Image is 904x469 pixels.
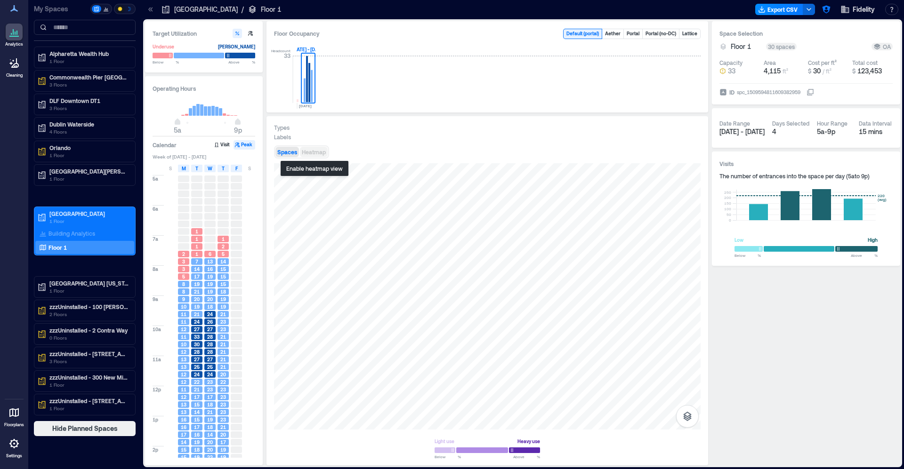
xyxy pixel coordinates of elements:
[194,311,200,318] span: 21
[207,341,213,348] span: 28
[302,149,326,155] span: Heatmap
[182,288,185,295] span: 8
[207,326,213,333] span: 27
[207,311,213,318] span: 24
[838,2,878,17] button: Fidelity
[52,424,118,433] span: Hide Planned Spaces
[859,127,893,136] div: 15 mins
[181,439,186,445] span: 14
[729,218,731,223] tspan: 0
[195,228,198,235] span: 1
[153,416,158,423] span: 1p
[234,126,242,134] span: 9p
[174,126,181,134] span: 5a
[277,149,297,155] span: Spaces
[182,273,185,280] span: 5
[195,258,198,265] span: 7
[220,424,226,430] span: 21
[564,29,602,39] button: Default (portal)
[194,401,200,408] span: 15
[220,318,226,325] span: 23
[49,175,129,183] p: 1 Floor
[181,364,186,370] span: 13
[49,120,129,128] p: Dublin Waterside
[808,66,848,76] button: $ 30 / ft²
[207,349,213,355] span: 28
[275,147,299,157] button: Spaces
[679,29,700,39] button: Lattice
[181,303,186,310] span: 10
[153,446,158,453] span: 2p
[49,287,129,294] p: 1 Floor
[49,167,129,175] p: [GEOGRAPHIC_DATA][PERSON_NAME]
[817,127,851,136] div: 5a - 9p
[169,165,172,172] span: S
[726,212,731,217] tspan: 50
[174,5,238,14] p: [GEOGRAPHIC_DATA]
[49,310,129,318] p: 2 Floors
[194,296,200,302] span: 20
[181,424,186,430] span: 16
[729,87,734,97] span: ID
[153,175,158,182] span: 5a
[181,356,186,363] span: 13
[49,405,129,412] p: 1 Floor
[207,439,213,445] span: 20
[153,59,179,65] span: Below %
[207,356,213,363] span: 27
[235,165,238,172] span: F
[517,437,540,446] div: Heavy use
[220,416,226,423] span: 23
[513,454,540,460] span: Above %
[48,244,67,251] p: Floor 1
[182,165,186,172] span: M
[181,341,186,348] span: 10
[207,379,213,385] span: 23
[724,190,731,195] tspan: 250
[195,236,198,242] span: 1
[49,326,129,334] p: zzzUninstalled - 2 Contra Way
[181,409,186,415] span: 13
[719,66,760,76] button: 33
[194,431,200,438] span: 16
[207,318,213,325] span: 26
[274,133,291,141] div: Labels
[207,409,213,415] span: 21
[194,288,200,295] span: 21
[195,251,198,257] span: 1
[181,416,186,423] span: 16
[209,251,211,257] span: 6
[783,68,788,74] span: ft²
[234,140,255,150] button: Peak
[181,401,186,408] span: 13
[207,296,213,302] span: 20
[194,424,200,430] span: 17
[3,432,25,461] a: Settings
[207,303,213,310] span: 18
[808,59,837,66] div: Cost per ft²
[274,29,556,39] div: Floor Occupancy
[153,266,158,272] span: 8a
[218,42,255,51] div: [PERSON_NAME]
[220,334,226,340] span: 21
[764,59,776,66] div: Area
[719,127,765,135] span: [DATE] - [DATE]
[181,349,186,355] span: 12
[182,251,185,257] span: 2
[182,296,185,302] span: 9
[153,326,161,333] span: 10a
[207,446,213,453] span: 20
[220,258,226,265] span: 14
[222,236,225,242] span: 1
[724,201,731,206] tspan: 150
[300,147,328,157] button: Heatmap
[724,195,731,200] tspan: 200
[734,253,761,258] span: Below %
[194,356,200,363] span: 27
[220,364,226,370] span: 21
[153,84,255,93] h3: Operating Hours
[755,4,803,15] button: Export CSV
[207,281,213,287] span: 19
[624,29,642,39] button: Portal
[49,358,129,365] p: 3 Floors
